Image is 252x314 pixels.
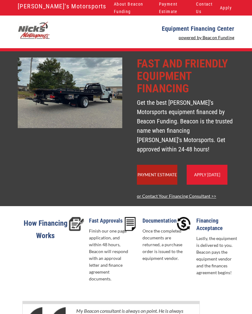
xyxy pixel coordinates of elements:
[194,172,220,177] a: Apply [DATE]
[196,217,237,232] p: Financing Acceptance
[130,25,234,32] p: Equipment Financing Center
[179,35,235,40] a: powered by Beacon Funding
[125,217,136,231] img: docs-icon.PNG
[18,1,106,12] a: [PERSON_NAME]'s Motorsports
[89,228,130,282] p: Finish our one page application, and within 48 hours, Beacon will respond with an approval letter...
[137,193,216,199] a: or Contact Your Financing Consultant >>
[18,58,122,128] img: nicks-tow-truck.jpg
[89,217,130,224] p: Fast Approvals
[137,58,234,95] p: Fast and Friendly Equipment Financing
[138,172,177,177] a: Payment Estimate
[69,217,85,231] img: approval-icon.PNG
[142,228,183,262] p: Once the completed documents are returned, a purchase order is issued to the equipment vendor.
[177,217,191,231] img: accept-icon.PNG
[196,235,237,276] p: Lastly, the equipment is delivered to you. Beacon pays the equipment vendor and the finances agre...
[137,98,234,154] p: Get the best [PERSON_NAME]'s Motorsports equipment financed by Beacon Funding. Beacon is the trus...
[142,217,183,224] p: Documentation
[18,22,50,39] img: nicks-logo.jpg
[19,217,72,250] p: How Financing Works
